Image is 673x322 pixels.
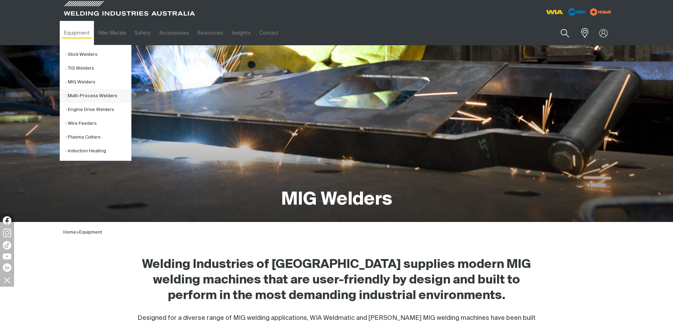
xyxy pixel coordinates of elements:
[155,21,193,45] a: Accessories
[1,274,13,286] img: hide socials
[3,229,11,237] img: Instagram
[544,25,577,41] input: Product name or item number...
[3,216,11,225] img: Facebook
[65,89,131,103] a: Multi-Process Welders
[60,45,131,161] ul: Equipment Submenu
[65,117,131,130] a: Wire Feeders
[63,230,76,235] a: Home
[65,62,131,75] a: TIG Welders
[65,48,131,62] a: Stick Welders
[228,21,255,45] a: Insights
[79,230,102,235] a: Equipment
[76,230,79,235] span: >
[60,21,475,45] nav: Main
[588,7,614,17] img: miller
[65,103,131,117] a: Engine Drive Welders
[60,21,94,45] a: Equipment
[281,188,392,211] h1: MIG Welders
[65,144,131,158] a: Induction Heating
[65,75,131,89] a: MIG Welders
[3,253,11,259] img: YouTube
[255,21,283,45] a: Contact
[3,241,11,250] img: TikTok
[94,21,130,45] a: Filler Metals
[137,257,536,304] h2: Welding Industries of [GEOGRAPHIC_DATA] supplies modern MIG welding machines that are user-friend...
[130,21,155,45] a: Safety
[553,25,577,41] button: Search products
[3,263,11,272] img: LinkedIn
[65,130,131,144] a: Plasma Cutters
[193,21,228,45] a: Resources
